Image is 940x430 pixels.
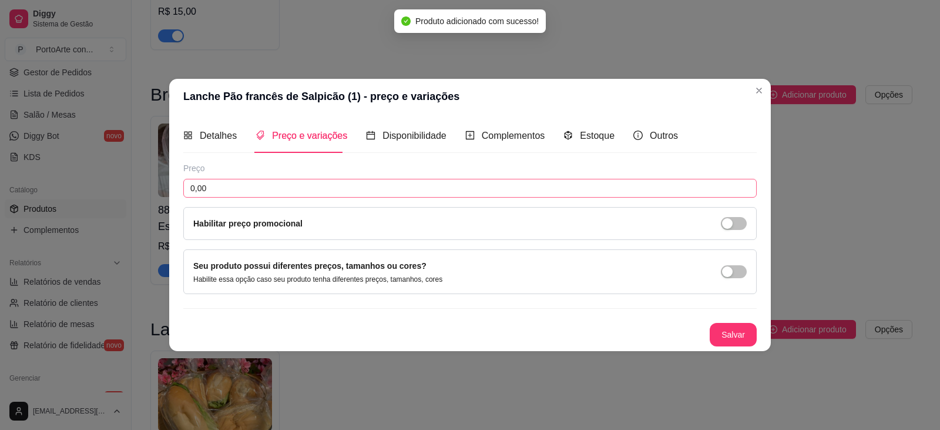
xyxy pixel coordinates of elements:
span: plus-square [465,131,475,140]
span: calendar [366,131,375,140]
label: Habilitar preço promocional [193,219,303,228]
span: info-circle [633,131,643,140]
header: Lanche Pão francês de Salpicão (1) - preço e variações [169,79,771,114]
span: Outros [650,131,678,141]
input: Ex.: R$12,99 [183,179,757,198]
span: code-sandbox [563,131,573,140]
span: appstore [183,131,193,140]
div: Preço [183,162,757,174]
span: tags [256,131,265,140]
span: Disponibilidade [382,131,446,141]
span: Complementos [482,131,545,141]
span: Detalhes [200,131,237,141]
span: check-circle [401,16,411,26]
button: Close [750,81,768,100]
span: Produto adicionado com sucesso! [415,16,539,26]
span: Estoque [580,131,615,141]
label: Seu produto possui diferentes preços, tamanhos ou cores? [193,261,427,271]
p: Habilite essa opção caso seu produto tenha diferentes preços, tamanhos, cores [193,275,442,284]
span: Preço e variações [272,131,347,141]
button: Salvar [710,323,757,346]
